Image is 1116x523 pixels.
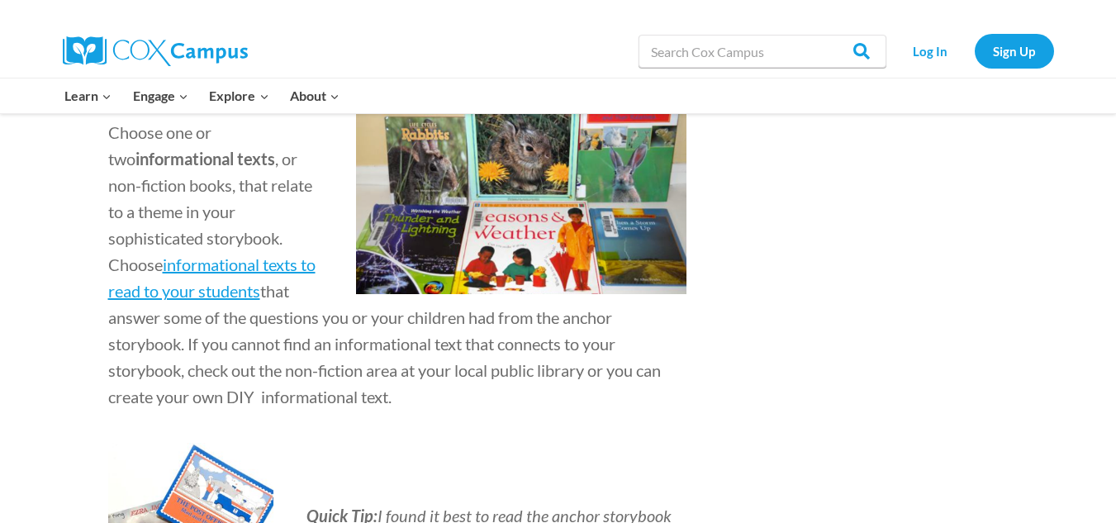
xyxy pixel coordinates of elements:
[63,36,248,66] img: Cox Campus
[108,149,312,274] span: , or non-fiction books, that relate to a theme in your sophisticated storybook. Choose
[108,122,211,169] span: Choose one or two
[55,78,350,113] nav: Primary Navigation
[639,35,886,68] input: Search Cox Campus
[895,34,966,68] a: Log In
[895,34,1054,68] nav: Secondary Navigation
[122,78,199,113] button: Child menu of Engage
[135,149,275,169] b: informational texts
[199,78,280,113] button: Child menu of Explore
[356,68,686,294] img: childrens-non-fiction-books
[975,34,1054,68] a: Sign Up
[108,254,316,301] a: informational texts to read to your students
[279,78,350,113] button: Child menu of About
[55,78,123,113] button: Child menu of Learn
[108,281,661,407] span: that answer some of the questions you or your children had from the anchor storybook. If you cann...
